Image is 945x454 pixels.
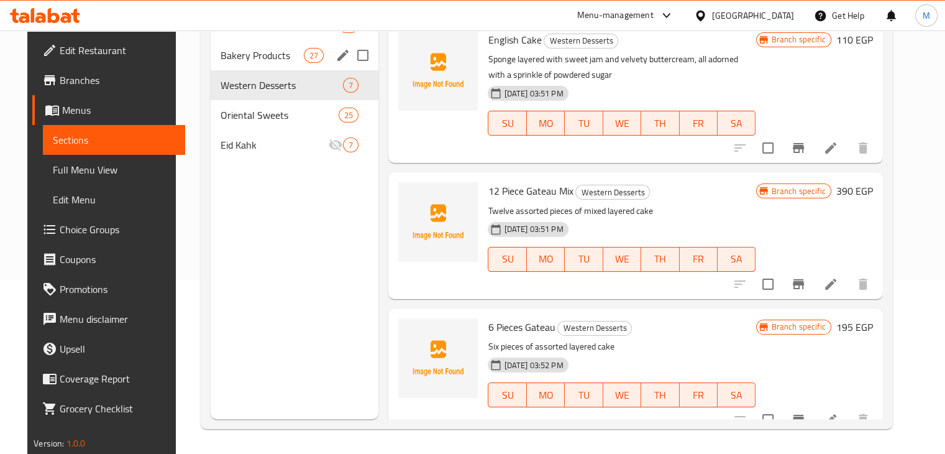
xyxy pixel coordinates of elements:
span: Select to update [755,407,781,433]
span: Oriental Sweets [221,108,339,123]
span: Upsell [60,341,175,356]
button: FR [680,111,718,136]
h6: 110 EGP [836,31,873,49]
span: TH [646,386,674,404]
p: Twelve assorted pieces of mixed layered cake [488,203,756,219]
span: 25 [339,109,358,121]
a: Edit Restaurant [32,35,185,65]
span: 27 [304,50,323,62]
button: WE [603,247,641,272]
span: SA [723,386,751,404]
button: Branch-specific-item [783,405,813,435]
span: WE [608,386,636,404]
button: TH [641,111,679,136]
span: Branches [60,73,175,88]
a: Edit menu item [823,141,838,155]
div: Eid Kahk7 [211,130,378,160]
p: Six pieces of assorted layered cake [488,339,756,354]
button: TU [565,382,603,407]
div: Oriental Sweets25 [211,100,378,130]
a: Edit menu item [823,277,838,292]
span: [DATE] 03:51 PM [499,88,568,100]
span: Branch specific [767,34,831,45]
div: Western Desserts7 [211,70,378,100]
span: SA [723,250,751,268]
span: Select to update [755,135,781,161]
span: Coverage Report [60,371,175,386]
span: Menus [62,103,175,118]
button: TU [565,111,603,136]
span: 7 [344,139,358,151]
span: WE [608,114,636,132]
span: Branch specific [767,185,831,197]
button: TH [641,382,679,407]
a: Edit Menu [43,185,185,215]
a: Upsell [32,334,185,364]
button: SA [718,382,756,407]
a: Menu disclaimer [32,304,185,334]
span: MO [532,386,560,404]
span: Select to update [755,271,781,297]
span: TH [646,250,674,268]
svg: Inactive section [328,137,343,152]
a: Promotions [32,274,185,304]
button: delete [848,269,878,299]
button: SU [488,247,526,272]
span: Western Desserts [544,34,618,48]
img: 6 Pieces Gateau [398,318,478,398]
button: TU [565,247,603,272]
span: SU [493,114,521,132]
a: Full Menu View [43,155,185,185]
span: Choice Groups [60,222,175,237]
span: SU [493,250,521,268]
span: Western Desserts [576,185,649,200]
button: delete [848,405,878,435]
span: FR [685,250,713,268]
span: 1.0.0 [66,435,86,452]
a: Coupons [32,244,185,274]
span: FR [685,114,713,132]
a: Edit menu item [823,412,838,427]
button: MO [527,382,565,407]
span: 7 [344,80,358,91]
button: MO [527,247,565,272]
span: [DATE] 03:52 PM [499,359,568,371]
button: FR [680,382,718,407]
button: FR [680,247,718,272]
span: Full Menu View [53,162,175,177]
span: SU [493,386,521,404]
a: Branches [32,65,185,95]
span: Western Desserts [558,321,631,335]
span: MO [532,114,560,132]
button: SU [488,111,526,136]
span: SA [723,114,751,132]
span: MO [532,250,560,268]
span: Branch specific [767,321,831,333]
span: Menu disclaimer [60,312,175,327]
span: Eid Kahk [221,137,328,152]
button: Branch-specific-item [783,269,813,299]
button: MO [527,111,565,136]
span: Version: [34,435,64,452]
span: Edit Menu [53,192,175,207]
h6: 195 EGP [836,318,873,336]
div: Menu-management [577,8,654,23]
span: Grocery Checklist [60,401,175,416]
button: SU [488,382,526,407]
div: Western Desserts [557,321,632,336]
span: [DATE] 03:51 PM [499,223,568,235]
span: Coupons [60,252,175,267]
span: English Cake [488,30,541,49]
img: 12 Piece Gateau Mix [398,182,478,262]
span: Promotions [60,282,175,297]
button: TH [641,247,679,272]
span: TU [570,250,598,268]
a: Grocery Checklist [32,394,185,424]
span: Edit Restaurant [60,43,175,58]
span: WE [608,250,636,268]
button: delete [848,133,878,163]
span: 12 Piece Gateau Mix [488,182,573,200]
div: items [343,78,358,93]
